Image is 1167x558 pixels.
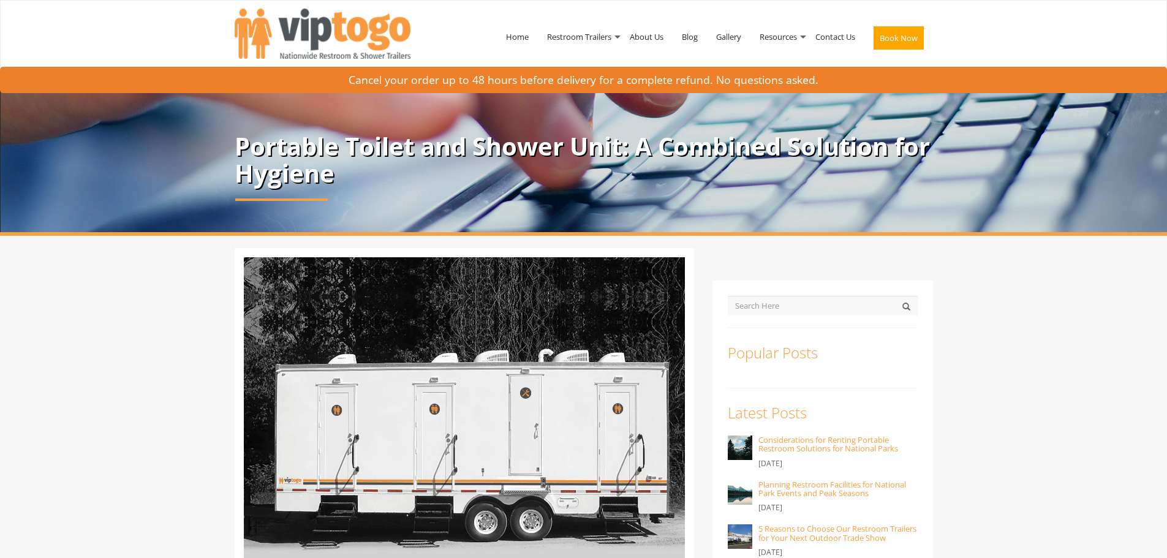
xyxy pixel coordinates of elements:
p: [DATE] [758,500,918,515]
a: Considerations for Renting Portable Restroom Solutions for National Parks [758,434,898,454]
p: Portable Toilet and Shower Unit: A Combined Solution for Hygiene [235,133,933,187]
a: About Us [621,5,673,69]
h3: Popular Posts [728,345,918,361]
a: Book Now [864,5,933,76]
input: Search Here [728,296,918,315]
a: Gallery [707,5,750,69]
button: Book Now [874,26,924,50]
a: 5 Reasons to Choose Our Restroom Trailers for Your Next Outdoor Trade Show [758,523,916,543]
a: Home [497,5,538,69]
a: Resources [750,5,806,69]
a: Contact Us [806,5,864,69]
p: [DATE] [758,456,918,471]
img: Considerations for Renting Portable Restroom Solutions for National Parks - VIPTOGO [728,435,752,460]
img: VIPTOGO [235,9,410,59]
a: Restroom Trailers [538,5,621,69]
h3: Latest Posts [728,405,918,421]
img: 5 Reasons to Choose Our Restroom Trailers for Your Next Outdoor Trade Show - VIPTOGO [728,524,752,549]
a: Planning Restroom Facilities for National Park Events and Peak Seasons [758,479,906,499]
a: Blog [673,5,707,69]
img: Planning Restroom Facilities for National Park Events and Peak Seasons - VIPTOGO [728,480,752,505]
